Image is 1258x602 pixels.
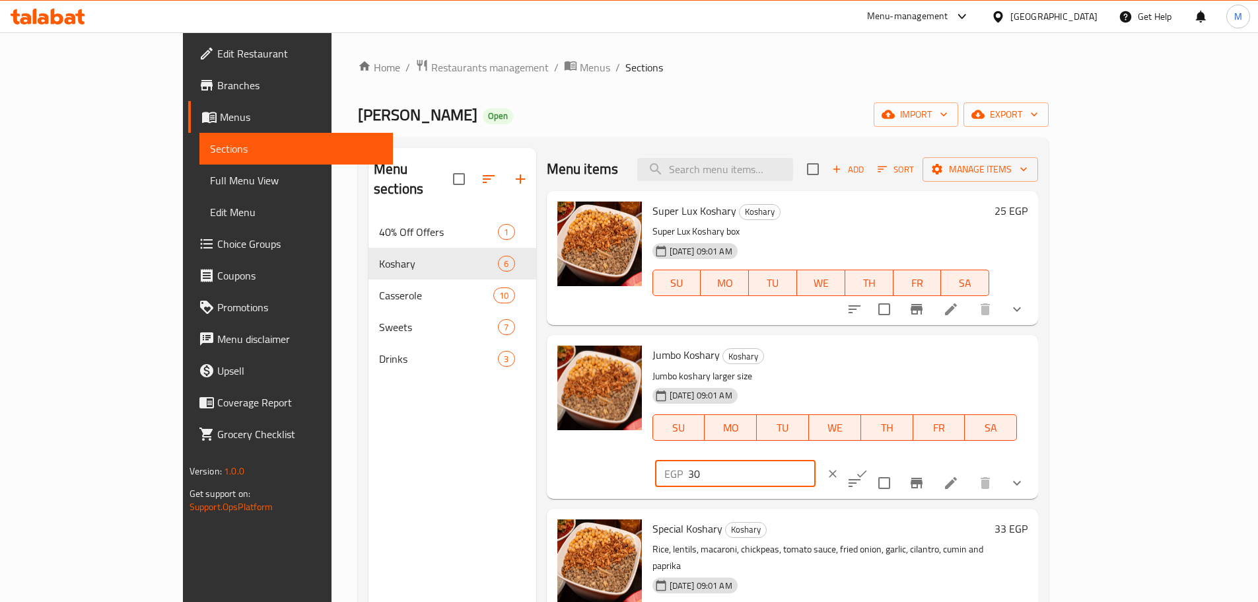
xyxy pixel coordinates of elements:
span: [DATE] 09:01 AM [664,580,738,592]
a: Grocery Checklist [188,418,393,450]
div: Koshary [722,348,764,364]
span: Super Lux Koshary [652,201,736,221]
span: [DATE] 09:01 AM [664,245,738,258]
a: Support.OpsPlatform [190,498,273,515]
span: 7 [499,321,514,334]
span: 3 [499,353,514,365]
span: Casserole [379,287,493,303]
span: Version: [190,463,222,480]
input: Please enter price [688,461,816,487]
svg: Show Choices [1009,301,1025,317]
span: 1.0.0 [224,463,244,480]
span: Sort items [869,159,923,180]
span: SU [658,418,700,437]
a: Menus [564,59,610,76]
h2: Menu items [547,159,619,179]
button: Branch-specific-item [901,293,932,325]
span: Upsell [217,363,382,379]
nav: Menu sections [368,211,536,380]
span: FR [919,418,960,437]
span: SU [658,274,696,293]
button: sort-choices [839,293,870,325]
div: Drinks3 [368,343,536,375]
div: items [498,319,514,335]
button: delete [969,467,1001,499]
span: 40% Off Offers [379,224,498,240]
div: 40% Off Offers1 [368,216,536,248]
span: export [974,106,1038,123]
a: Menu disclaimer [188,323,393,355]
a: Menus [188,101,393,133]
button: Add [827,159,869,180]
span: Open [483,110,513,122]
button: clear [818,459,847,488]
span: Select to update [870,469,898,497]
span: [DATE] 09:01 AM [664,389,738,402]
a: Choice Groups [188,228,393,260]
span: Sections [625,59,663,75]
div: [GEOGRAPHIC_DATA] [1010,9,1098,24]
input: search [637,158,793,181]
a: Upsell [188,355,393,387]
span: TU [754,274,792,293]
span: Get support on: [190,485,250,502]
span: WE [802,274,840,293]
button: SA [941,270,989,296]
div: items [498,351,514,367]
span: Koshary [379,256,498,272]
button: TH [845,270,893,296]
button: import [874,102,958,127]
button: SU [652,414,705,441]
p: Rice, lentils, macaroni, chickpeas, tomato sauce, fried onion, garlic, cilantro, cumin and paprika [652,541,990,574]
button: WE [809,414,861,441]
span: Menus [220,109,382,125]
span: Special Koshary [652,519,722,539]
p: EGP [664,466,683,482]
span: 10 [494,289,514,302]
span: TU [762,418,804,437]
div: Casserole10 [368,280,536,311]
span: TH [866,418,908,437]
span: M [1234,9,1242,24]
button: Manage items [923,157,1038,182]
span: SA [970,418,1012,437]
span: Coupons [217,268,382,283]
span: [PERSON_NAME] [358,100,477,130]
button: TU [749,270,797,296]
span: Select to update [870,295,898,323]
span: Sweets [379,319,498,335]
span: Select all sections [445,165,473,193]
span: FR [899,274,936,293]
span: MO [710,418,751,437]
button: TH [861,414,913,441]
p: Jumbo koshary larger size [652,368,1018,385]
p: Super Lux Koshary box [652,223,990,240]
nav: breadcrumb [358,59,1049,76]
span: WE [814,418,856,437]
span: TH [851,274,888,293]
span: Grocery Checklist [217,426,382,442]
div: items [498,224,514,240]
button: Sort [874,159,917,180]
span: Koshary [726,522,766,537]
button: Branch-specific-item [901,467,932,499]
a: Sections [199,133,393,165]
span: Menu disclaimer [217,331,382,347]
a: Coupons [188,260,393,291]
button: delete [969,293,1001,325]
div: Koshary [739,204,781,220]
span: Promotions [217,299,382,315]
span: Drinks [379,351,498,367]
span: 1 [499,226,514,239]
button: WE [797,270,845,296]
button: FR [913,414,965,441]
a: Edit Restaurant [188,38,393,69]
span: 6 [499,258,514,270]
span: Coverage Report [217,395,382,410]
button: ok [847,459,876,488]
